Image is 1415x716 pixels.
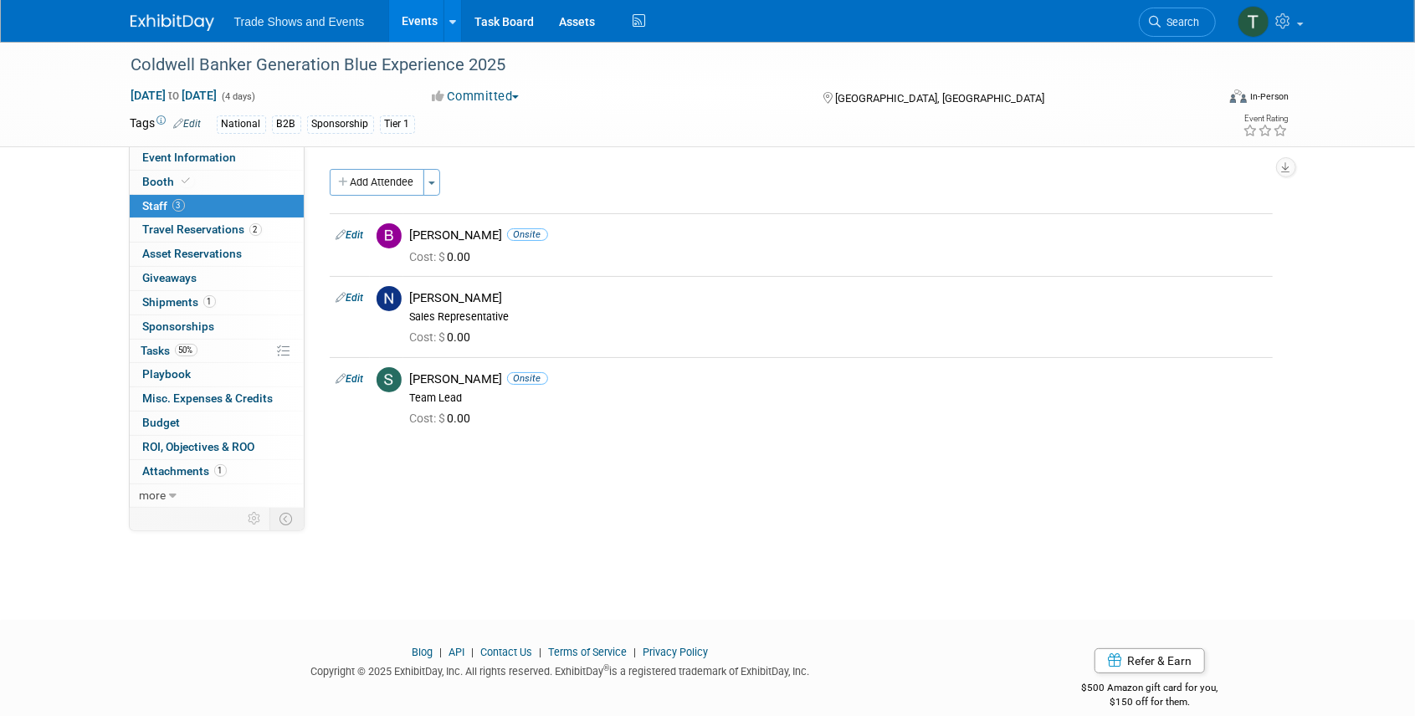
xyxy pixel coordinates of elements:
img: Tiff Wagner [1238,6,1269,38]
td: Toggle Event Tabs [269,508,304,529]
div: Event Format [1117,87,1289,112]
span: Misc. Expenses & Credits [143,391,274,405]
div: Sponsorship [307,115,374,133]
span: 3 [172,199,185,212]
span: | [467,646,478,658]
span: 50% [175,344,197,356]
img: ExhibitDay [131,14,214,31]
div: Tier 1 [380,115,415,133]
span: more [140,488,167,502]
a: Travel Reservations2 [130,218,304,242]
a: Search [1139,8,1216,37]
a: Blog [412,646,433,658]
button: Committed [426,88,525,105]
a: Misc. Expenses & Credits [130,387,304,411]
button: Add Attendee [330,169,424,196]
div: [PERSON_NAME] [410,371,1266,387]
span: [GEOGRAPHIC_DATA], [GEOGRAPHIC_DATA] [835,92,1044,105]
span: Sponsorships [143,320,215,333]
span: Cost: $ [410,412,448,425]
a: Attachments1 [130,460,304,483]
div: B2B [272,115,301,133]
div: Team Lead [410,391,1266,405]
a: API [449,646,464,658]
span: Shipments [143,295,216,309]
span: 2 [249,223,262,236]
a: Asset Reservations [130,243,304,266]
span: [DATE] [DATE] [131,88,218,103]
span: (4 days) [221,91,256,102]
div: Sales Representative [410,310,1266,324]
a: Edit [336,373,364,385]
a: Booth [130,171,304,194]
a: Tasks50% [130,340,304,363]
span: Asset Reservations [143,247,243,260]
div: [PERSON_NAME] [410,290,1266,306]
a: Staff3 [130,195,304,218]
td: Tags [131,115,202,134]
a: Edit [174,118,202,130]
span: Cost: $ [410,330,448,344]
a: Edit [336,229,364,241]
div: $150 off for them. [1015,695,1285,709]
a: Refer & Earn [1095,648,1205,673]
span: | [629,646,640,658]
span: 1 [203,295,216,308]
div: In-Person [1249,90,1289,103]
div: National [217,115,266,133]
img: N.jpg [377,286,402,311]
span: Trade Shows and Events [234,15,365,28]
a: more [130,484,304,508]
div: [PERSON_NAME] [410,228,1266,243]
a: Shipments1 [130,291,304,315]
span: Event Information [143,151,237,164]
span: 0.00 [410,250,478,263]
a: Privacy Policy [643,646,708,658]
span: 0.00 [410,330,478,344]
div: $500 Amazon gift card for you, [1015,670,1285,708]
div: Event Rating [1243,115,1288,123]
a: Sponsorships [130,315,304,339]
span: 1 [214,464,227,477]
a: Event Information [130,146,304,170]
span: Playbook [143,367,192,381]
span: Travel Reservations [143,222,262,236]
a: Edit [336,292,364,304]
span: Staff [143,199,185,212]
a: Playbook [130,363,304,386]
td: Personalize Event Tab Strip [241,508,270,529]
i: Booth reservation complete [182,176,191,186]
span: 0.00 [410,412,478,425]
span: Budget [143,416,181,429]
img: Format-Inperson.png [1230,89,1247,103]
div: Coldwell Banker Generation Blue Experience 2025 [126,50,1191,80]
span: | [435,646,446,658]
div: Copyright © 2025 ExhibitDay, Inc. All rights reserved. ExhibitDay is a registered trademark of Ex... [131,660,991,679]
span: ROI, Objectives & ROO [143,440,255,453]
a: Contact Us [480,646,532,658]
span: Tasks [141,344,197,357]
a: ROI, Objectives & ROO [130,436,304,459]
span: Cost: $ [410,250,448,263]
img: B.jpg [377,223,402,248]
span: Search [1161,16,1200,28]
span: Onsite [507,372,548,385]
img: S.jpg [377,367,402,392]
a: Terms of Service [548,646,627,658]
span: Booth [143,175,194,188]
sup: ® [603,663,609,673]
span: to [167,89,182,102]
a: Budget [130,412,304,435]
span: | [535,646,546,658]
span: Onsite [507,228,548,241]
span: Giveaways [143,271,197,284]
a: Giveaways [130,267,304,290]
span: Attachments [143,464,227,478]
